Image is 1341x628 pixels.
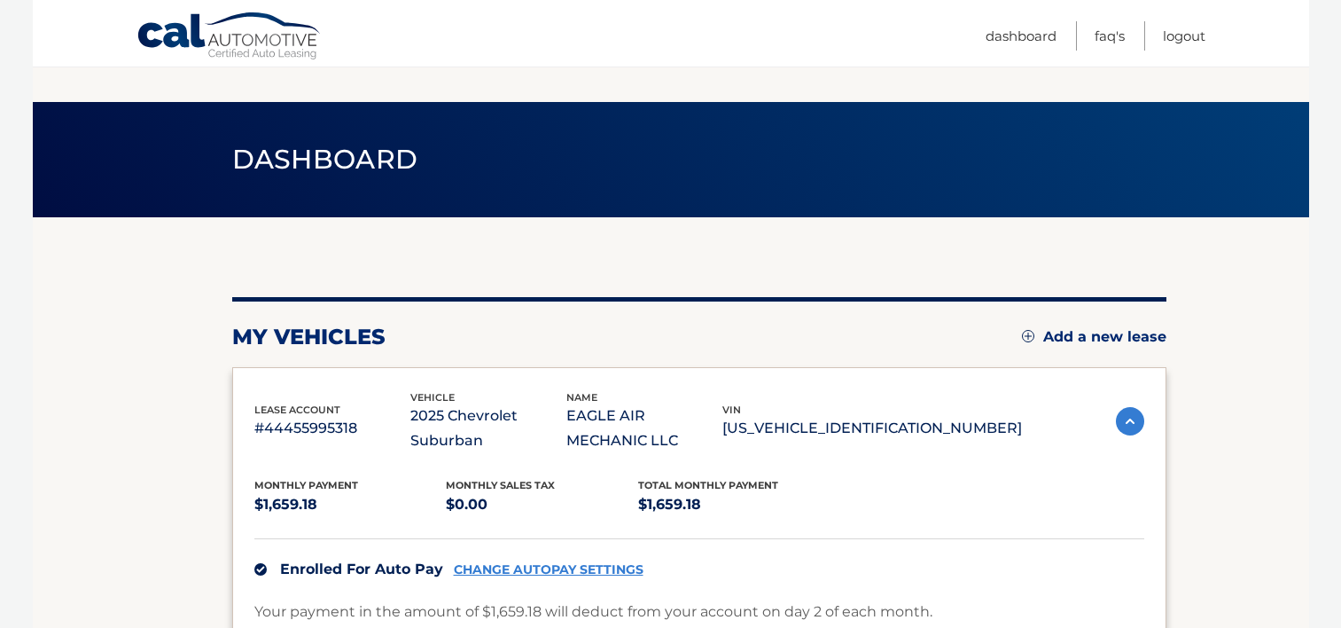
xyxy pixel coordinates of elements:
a: Logout [1163,21,1205,51]
img: accordion-active.svg [1116,407,1144,436]
p: $1,659.18 [638,492,830,517]
span: lease account [254,404,340,416]
span: vin [722,404,741,416]
span: Total Monthly Payment [638,479,778,491]
span: Monthly sales Tax [446,479,555,491]
img: check.svg [254,563,267,576]
a: FAQ's [1095,21,1125,51]
p: $1,659.18 [254,492,447,517]
p: Your payment in the amount of $1,659.18 will deduct from your account on day 2 of each month. [254,600,932,624]
h2: my vehicles [232,324,386,350]
p: 2025 Chevrolet Suburban [410,404,566,453]
a: Add a new lease [1022,328,1166,346]
p: EAGLE AIR MECHANIC LLC [566,404,722,453]
p: [US_VEHICLE_IDENTIFICATION_NUMBER] [722,416,1022,441]
span: Enrolled For Auto Pay [280,561,443,577]
img: add.svg [1022,330,1034,342]
a: Cal Automotive [136,12,323,63]
span: vehicle [410,391,455,404]
span: Monthly Payment [254,479,358,491]
a: CHANGE AUTOPAY SETTINGS [454,562,643,577]
span: name [566,391,597,404]
span: Dashboard [232,143,418,176]
p: $0.00 [446,492,638,517]
p: #44455995318 [254,416,410,441]
a: Dashboard [986,21,1056,51]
